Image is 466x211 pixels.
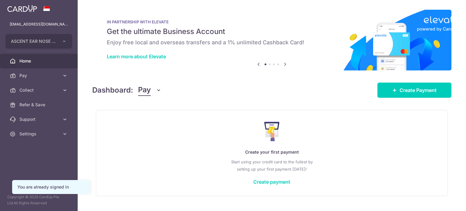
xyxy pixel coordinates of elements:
span: ASCENT EAR NOSE THROAT SPECIALIST GROUP PTE. LTD. [11,38,56,44]
h4: Dashboard: [92,85,133,96]
span: Support [19,116,59,122]
span: Collect [19,87,59,93]
h6: Enjoy free local and overseas transfers and a 1% unlimited Cashback Card! [107,39,437,46]
span: Refer & Save [19,102,59,108]
a: Create Payment [377,83,451,98]
div: You are already signed in [17,184,85,190]
p: [EMAIL_ADDRESS][DOMAIN_NAME] [10,21,68,27]
img: Make Payment [264,122,280,141]
span: Create Payment [400,87,437,94]
p: IN PARTNERSHIP WITH ELEVATE [107,19,437,24]
span: Pay [138,84,151,96]
h5: Get the ultimate Business Account [107,27,437,36]
a: Create payment [253,179,290,185]
img: CardUp [7,5,37,12]
button: Pay [138,84,161,96]
span: Settings [19,131,59,137]
p: Create your first payment [108,148,435,156]
a: Learn more about Elevate [107,53,166,60]
span: Home [19,58,59,64]
button: ASCENT EAR NOSE THROAT SPECIALIST GROUP PTE. LTD. [5,34,72,49]
span: Pay [19,73,59,79]
p: Start using your credit card to the fullest by setting up your first payment [DATE]! [108,158,435,173]
img: Renovation banner [92,10,451,70]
